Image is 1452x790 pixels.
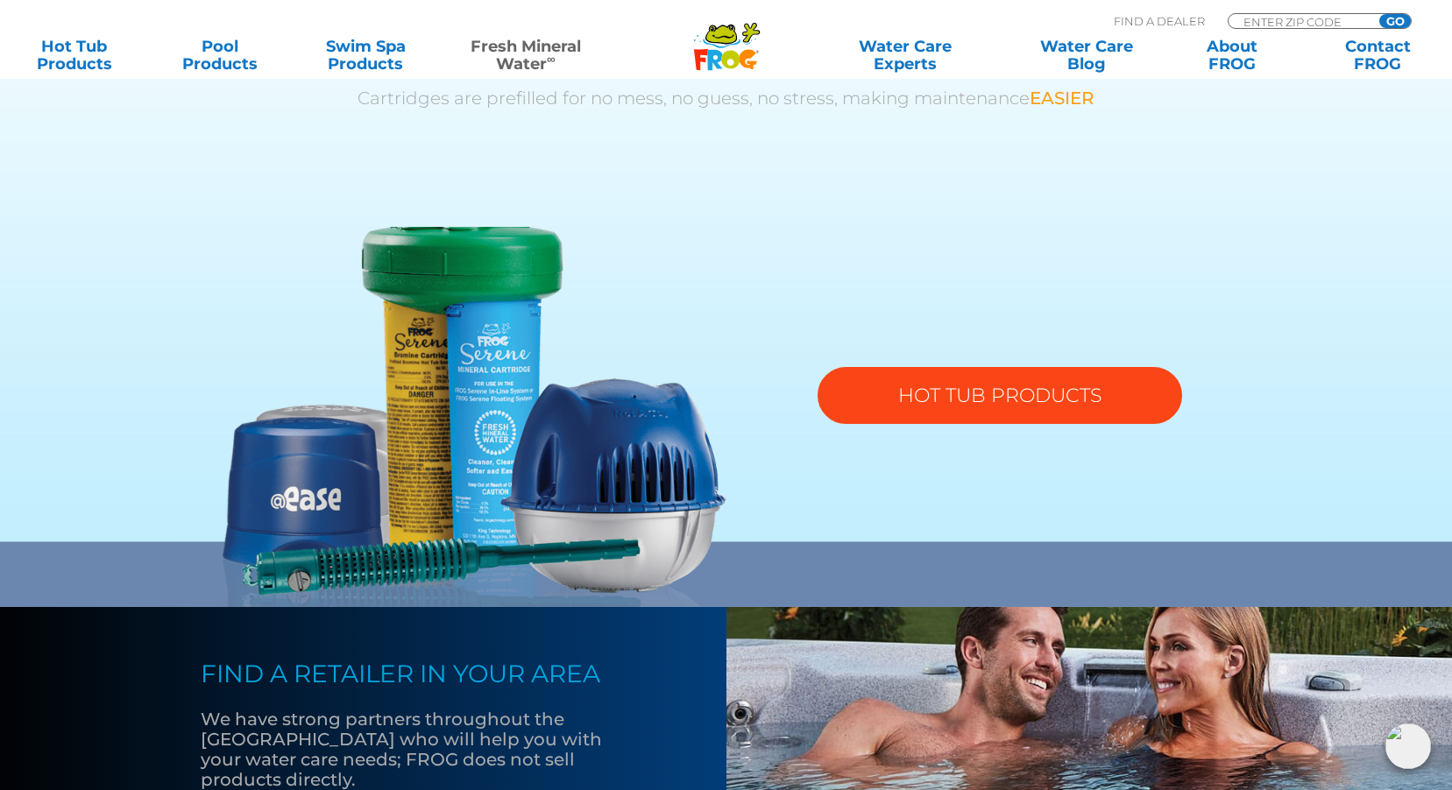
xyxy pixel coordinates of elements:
a: Water CareExperts [813,38,997,73]
a: Water CareBlog [1030,38,1143,73]
p: We have strong partners throughout the [GEOGRAPHIC_DATA] who will help you with your water care n... [201,709,639,790]
h4: FIND A RETAILER IN YOUR AREA [201,660,639,688]
input: GO [1379,14,1411,28]
img: fmw-hot-tub-product-v2 [223,227,726,607]
a: Hot TubProducts [18,38,131,73]
sup: ∞ [547,52,556,66]
a: AboutFROG [1175,38,1288,73]
a: Swim SpaProducts [309,38,422,73]
a: HOT TUB PRODUCTS [818,367,1182,424]
span: EASIER [1030,88,1094,109]
img: openIcon [1385,723,1431,769]
p: Cartridges are prefilled for no mess, no guess, no stress, making maintenance [223,88,1230,109]
a: PoolProducts [163,38,276,73]
a: Fresh MineralWater∞ [455,38,597,73]
input: Zip Code Form [1242,14,1360,29]
p: Find A Dealer [1114,13,1205,29]
a: ContactFROG [1321,38,1434,73]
